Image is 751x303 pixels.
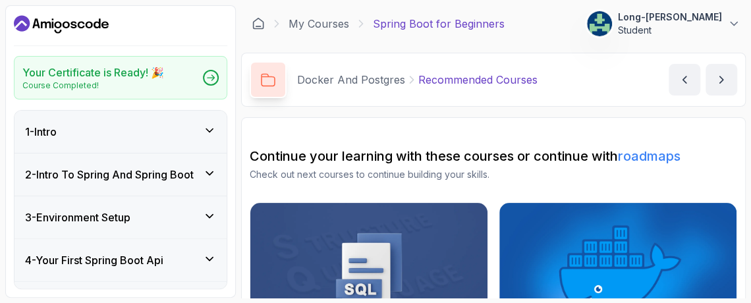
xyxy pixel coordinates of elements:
button: 2-Intro To Spring And Spring Boot [14,153,227,196]
p: Spring Boot for Beginners [373,16,505,32]
button: 4-Your First Spring Boot Api [14,239,227,281]
a: Dashboard [252,17,265,30]
p: Check out next courses to continue building your skills. [250,168,737,181]
h3: 2 - Intro To Spring And Spring Boot [25,167,194,182]
a: roadmaps [618,148,681,164]
p: Docker And Postgres [297,72,405,88]
button: next content [706,64,737,96]
a: My Courses [289,16,349,32]
p: Student [618,24,722,37]
a: Your Certificate is Ready! 🎉Course Completed! [14,56,227,99]
h3: 4 - Your First Spring Boot Api [25,252,163,268]
h3: 1 - Intro [25,124,57,140]
p: Course Completed! [22,80,164,91]
button: previous content [669,64,700,96]
button: 3-Environment Setup [14,196,227,238]
p: Recommended Courses [418,72,538,88]
a: Dashboard [14,14,109,35]
button: user profile imageLong-[PERSON_NAME]Student [586,11,740,37]
h2: Your Certificate is Ready! 🎉 [22,65,164,80]
img: user profile image [587,11,612,36]
h3: 3 - Environment Setup [25,209,130,225]
p: Long-[PERSON_NAME] [618,11,722,24]
button: 1-Intro [14,111,227,153]
h2: Continue your learning with these courses or continue with [250,147,737,165]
